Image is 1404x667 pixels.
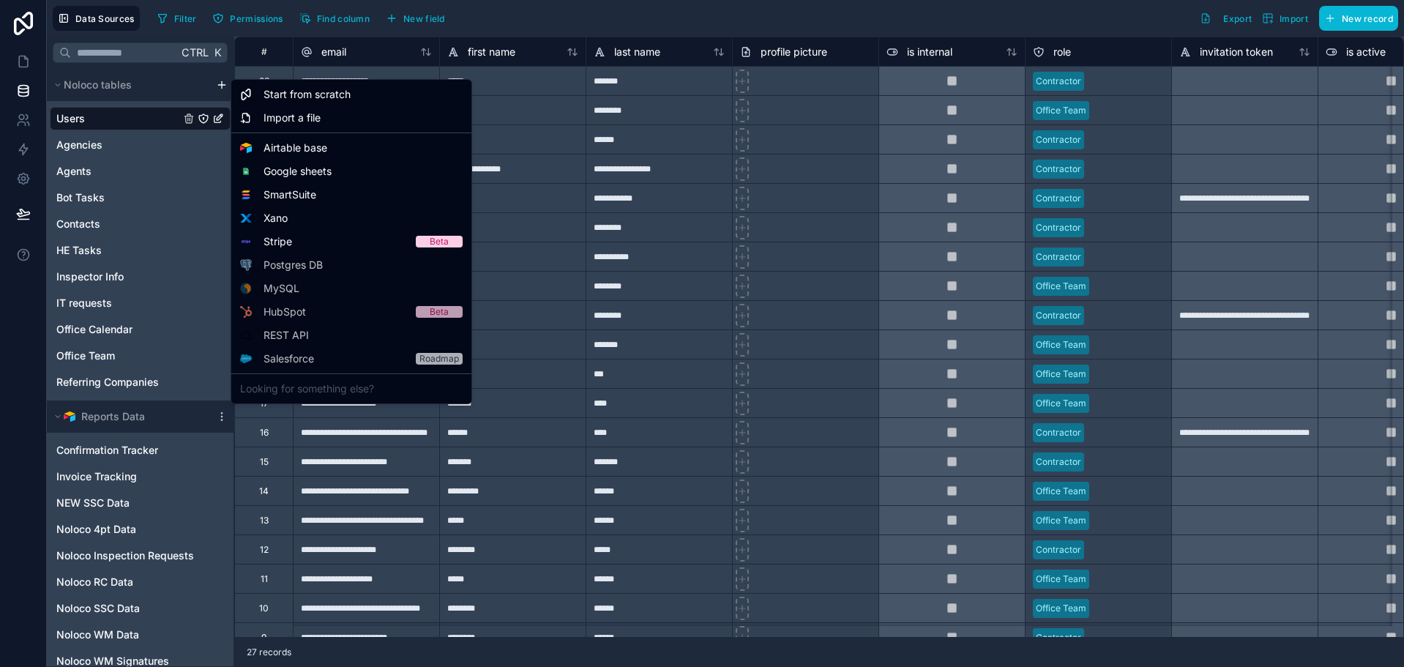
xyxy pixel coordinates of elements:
img: Postgres logo [240,259,252,271]
div: Beta [430,236,449,247]
span: Airtable base [264,141,327,155]
span: Import a file [264,111,321,125]
img: Salesforce [240,354,252,362]
span: HubSpot [264,305,306,319]
img: API icon [240,329,252,341]
span: Salesforce [264,351,314,366]
img: Stripe logo [240,236,252,247]
span: SmartSuite [264,187,316,202]
div: Roadmap [419,353,459,365]
img: Google sheets logo [240,168,252,176]
div: Beta [430,306,449,318]
span: MySQL [264,281,299,296]
div: Looking for something else? [234,377,468,400]
span: Google sheets [264,164,332,179]
img: Xano logo [240,212,252,224]
img: HubSpot logo [240,306,251,318]
span: Stripe [264,234,292,249]
span: REST API [264,328,309,343]
img: Airtable logo [240,142,252,154]
img: SmartSuite [240,189,252,201]
span: Start from scratch [264,87,351,102]
img: MySQL logo [240,283,252,294]
span: Postgres DB [264,258,323,272]
span: Xano [264,211,288,226]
